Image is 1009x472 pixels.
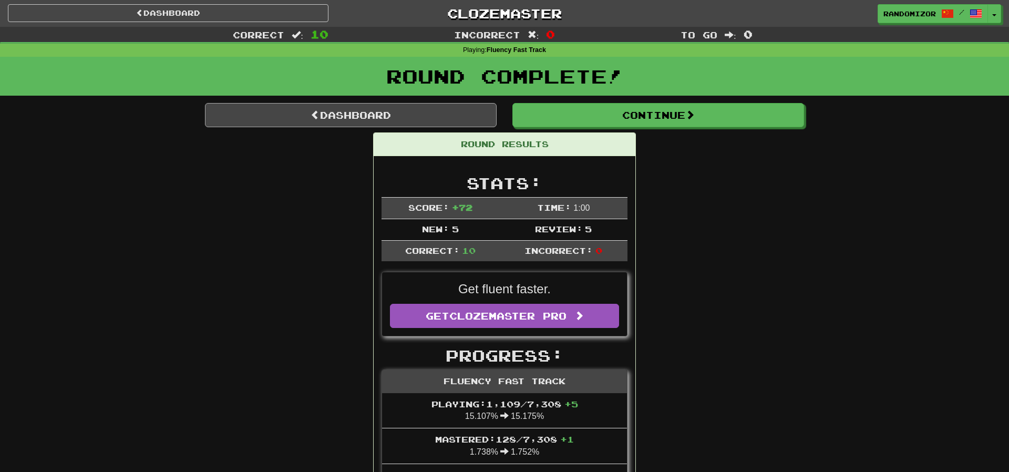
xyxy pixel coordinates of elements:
[390,280,619,298] p: Get fluent faster.
[744,28,753,40] span: 0
[564,399,578,409] span: + 5
[546,28,555,40] span: 0
[878,4,988,23] a: randomizor /
[382,370,627,393] div: Fluency Fast Track
[595,245,602,255] span: 0
[452,224,459,234] span: 5
[528,30,539,39] span: :
[883,9,936,18] span: randomizor
[454,29,520,40] span: Incorrect
[449,310,567,322] span: Clozemaster Pro
[374,133,635,156] div: Round Results
[560,434,574,444] span: + 1
[535,224,583,234] span: Review:
[382,175,627,192] h2: Stats:
[537,202,571,212] span: Time:
[292,30,303,39] span: :
[8,4,328,22] a: Dashboard
[573,203,590,212] span: 1 : 0 0
[311,28,328,40] span: 10
[585,224,592,234] span: 5
[512,103,804,127] button: Continue
[431,399,578,409] span: Playing: 1,109 / 7,308
[205,103,497,127] a: Dashboard
[422,224,449,234] span: New:
[382,347,627,364] h2: Progress:
[487,46,546,54] strong: Fluency Fast Track
[452,202,472,212] span: + 72
[390,304,619,328] a: GetClozemaster Pro
[344,4,665,23] a: Clozemaster
[959,8,964,16] span: /
[382,393,627,429] li: 15.107% 15.175%
[435,434,574,444] span: Mastered: 128 / 7,308
[4,66,1005,87] h1: Round Complete!
[408,202,449,212] span: Score:
[725,30,736,39] span: :
[524,245,593,255] span: Incorrect:
[382,428,627,464] li: 1.738% 1.752%
[405,245,460,255] span: Correct:
[681,29,717,40] span: To go
[233,29,284,40] span: Correct
[462,245,476,255] span: 10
